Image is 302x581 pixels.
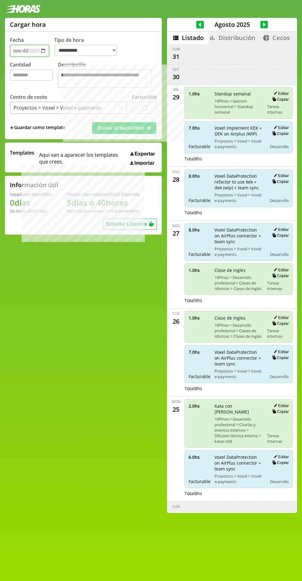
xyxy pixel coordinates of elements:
[132,94,157,100] label: Facturable
[270,460,289,465] button: Copiar
[98,125,144,131] span: Enviar al backoffice
[185,490,293,496] div: Total 8 hs
[185,297,293,303] div: Total 9 hs
[214,315,263,321] span: Clase de ingles
[185,385,293,391] div: Total 8 hs
[67,192,140,197] div: Tiempo Libre Optativo (TiLO) disponible
[270,321,289,326] button: Copiar
[171,404,181,414] div: 25
[172,46,180,52] div: Sun
[272,227,289,232] button: Editar
[189,403,210,409] span: 2.0 hs
[189,173,210,179] span: 8.0 hs
[171,92,181,102] div: 29
[171,175,181,184] div: 28
[182,34,204,42] span: Listado
[10,61,58,89] label: Cantidad
[171,316,181,326] div: 26
[267,433,289,444] span: Tareas internas
[270,374,289,379] span: Desarrollo
[67,208,140,214] div: Recordá que vencen a fin de
[10,192,52,197] div: Vacaciones disponibles
[67,197,140,208] h1: 5 días o 40 horas
[270,144,289,149] span: Desarrollo
[189,143,210,149] span: Facturable
[270,479,289,484] span: Desarrollo
[189,91,210,97] span: 1.0 hs
[173,87,178,92] div: Fri
[119,208,138,214] b: Diciembre
[270,355,289,360] button: Copiar
[267,280,289,291] span: Tareas internas
[135,151,155,157] span: Exportar
[272,34,290,42] span: Cecos
[270,198,289,203] span: Desarrollo
[171,52,181,62] div: 31
[189,373,210,379] span: Facturable
[272,403,289,408] button: Editar
[189,227,210,233] span: 8.0 hs
[172,169,180,175] div: Thu
[10,181,58,189] h2: Información útil
[10,37,24,43] label: Fecha
[270,409,289,414] button: Copiar
[270,273,289,278] button: Copiar
[106,221,147,227] span: Solicitar Licencia
[272,267,289,272] button: Editar
[214,246,263,257] span: Proyectos > Voxel > Voxel e-payments
[134,160,154,166] span: Importar
[172,399,181,404] div: Mon
[189,251,210,257] span: Facturable
[214,403,263,415] span: Kata con [PERSON_NAME]
[272,91,289,96] button: Editar
[267,104,289,115] span: Tareas internas
[214,454,263,472] span: Voxel DataProtection on AirPlus connector + team sync
[10,69,53,81] input: Cantidad
[58,69,152,88] textarea: Descripción
[218,34,255,42] span: Distribución
[214,125,263,137] span: Voxel Implement KEK + DEK on Airplus (WIP)
[189,454,210,460] span: 6.0 hs
[270,252,289,257] span: Desarrollo
[92,122,156,134] button: Enviar al backoffice
[39,149,126,166] span: Aqui van a aparecer los templates que crees.
[10,20,46,29] h1: Cargar hora
[270,131,289,136] button: Copiar
[214,368,263,379] span: Proyectos > Voxel > Voxel e-payments
[189,478,210,484] span: Facturable
[10,197,52,208] h1: 0 días
[214,192,263,203] span: Proyectos > Voxel > Voxel e-payments
[10,208,52,214] div: De otros años: 0 días
[167,44,297,512] div: scrollable content
[189,197,210,203] span: Facturable
[189,349,210,355] span: 7.0 hs
[173,311,180,316] div: Tue
[267,328,289,339] span: Tareas internas
[214,349,263,367] span: Voxel DataProtection on AirPlus connector + team sync
[54,37,122,57] label: Tipo de hora
[189,267,210,273] span: 1.0 hs
[270,179,289,184] button: Copiar
[214,173,263,191] span: Voxel DataProtection refactor to use kek + dek (wip) + team sync
[204,20,260,29] span: Agosto 2025
[270,97,289,102] button: Copiar
[54,45,117,56] select: Tipo de hora
[171,72,181,82] div: 30
[272,349,289,354] button: Editar
[171,509,181,519] div: 24
[185,156,293,162] div: Total 8 hs
[214,91,263,97] span: Standup semanal
[172,504,180,509] div: Sun
[58,61,157,89] label: Descripción
[214,322,263,339] span: 10Pines > Desarrollo profesional > Clases de Idiomas > Clases de inglés
[272,315,289,320] button: Editar
[10,124,14,131] span: +
[214,98,263,115] span: 10Pines > Gestion horizontal > Standup semanal
[185,210,293,216] div: Total 8 hs
[272,454,289,459] button: Editar
[173,67,179,72] div: Sat
[214,227,263,244] span: Voxel DataProtection on AirPlus connector + team sync
[214,473,263,484] span: Proyectos > Voxel > Voxel e-payments
[14,104,101,111] div: Proyectos > Voxel > Voxel e-payments
[189,315,210,321] span: 1.0 hs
